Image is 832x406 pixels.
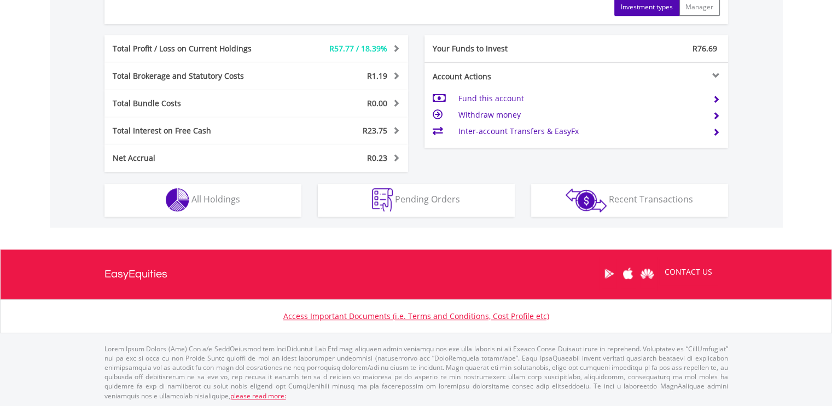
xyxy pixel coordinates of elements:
img: transactions-zar-wht.png [566,188,607,212]
button: Recent Transactions [531,184,728,217]
span: R0.23 [367,153,387,163]
span: All Holdings [191,193,240,205]
span: R0.00 [367,98,387,108]
a: please read more: [230,391,286,401]
span: R57.77 / 18.39% [329,43,387,54]
span: Recent Transactions [609,193,693,205]
a: Huawei [638,257,657,291]
div: Total Profit / Loss on Current Holdings [104,43,282,54]
span: R23.75 [363,125,387,136]
a: Access Important Documents (i.e. Terms and Conditions, Cost Profile etc) [283,311,549,321]
span: Pending Orders [395,193,460,205]
span: R76.69 [693,43,717,54]
span: R1.19 [367,71,387,81]
a: CONTACT US [657,257,720,287]
p: Lorem Ipsum Dolors (Ame) Con a/e SeddOeiusmod tem InciDiduntut Lab Etd mag aliquaen admin veniamq... [104,344,728,401]
div: Total Brokerage and Statutory Costs [104,71,282,82]
div: Net Accrual [104,153,282,164]
div: Total Interest on Free Cash [104,125,282,136]
td: Withdraw money [458,107,703,123]
a: EasyEquities [104,250,167,299]
button: All Holdings [104,184,301,217]
img: pending_instructions-wht.png [372,188,393,212]
a: Google Play [600,257,619,291]
button: Pending Orders [318,184,515,217]
div: Your Funds to Invest [424,43,577,54]
div: Account Actions [424,71,577,82]
td: Fund this account [458,90,703,107]
td: Inter-account Transfers & EasyFx [458,123,703,140]
div: Total Bundle Costs [104,98,282,109]
img: holdings-wht.png [166,188,189,212]
a: Apple [619,257,638,291]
